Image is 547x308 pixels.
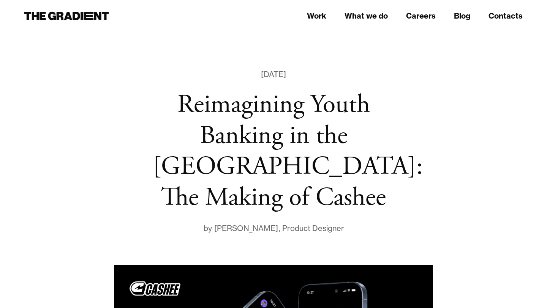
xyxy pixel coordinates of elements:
h1: Reimagining Youth Banking in the [GEOGRAPHIC_DATA]: The Making of Cashee [153,90,394,213]
a: Blog [454,10,470,22]
a: Work [307,10,326,22]
div: Product Designer [282,222,344,234]
div: by [203,222,214,234]
a: Careers [406,10,436,22]
div: [DATE] [261,68,286,80]
a: Contacts [489,10,523,22]
a: What we do [345,10,388,22]
div: [PERSON_NAME] [214,222,278,234]
div: , [278,222,282,234]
